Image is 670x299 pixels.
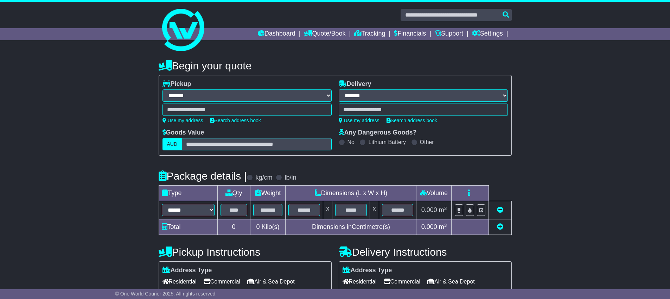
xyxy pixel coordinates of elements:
span: Commercial [204,276,240,287]
span: 0 [256,223,260,230]
span: 0.000 [421,206,437,213]
label: Address Type [343,267,392,274]
sup: 3 [444,223,447,228]
label: kg/cm [255,174,272,182]
label: Goods Value [162,129,204,137]
a: Dashboard [258,28,295,40]
span: Air & Sea Depot [247,276,295,287]
span: 0.000 [421,223,437,230]
td: Qty [217,186,250,201]
label: AUD [162,138,182,150]
a: Support [435,28,463,40]
a: Remove this item [497,206,503,213]
h4: Begin your quote [159,60,512,71]
a: Add new item [497,223,503,230]
label: Delivery [339,80,371,88]
h4: Pickup Instructions [159,246,332,258]
td: x [323,201,332,219]
a: Search address book [387,118,437,123]
a: Financials [394,28,426,40]
td: Volume [416,186,452,201]
span: Residential [343,276,377,287]
td: Total [159,219,217,235]
td: Dimensions in Centimetre(s) [286,219,416,235]
a: Tracking [354,28,385,40]
span: Commercial [384,276,420,287]
h4: Delivery Instructions [339,246,512,258]
span: © One World Courier 2025. All rights reserved. [115,291,217,297]
a: Use my address [162,118,203,123]
a: Settings [472,28,503,40]
span: Residential [162,276,197,287]
a: Search address book [210,118,261,123]
label: Address Type [162,267,212,274]
label: Lithium Battery [368,139,406,145]
span: m [439,206,447,213]
td: Weight [250,186,286,201]
label: lb/in [285,174,296,182]
sup: 3 [444,206,447,211]
a: Use my address [339,118,379,123]
td: 0 [217,219,250,235]
td: Dimensions (L x W x H) [286,186,416,201]
label: Any Dangerous Goods? [339,129,417,137]
label: Other [420,139,434,145]
td: x [370,201,379,219]
td: Type [159,186,217,201]
label: No [347,139,355,145]
span: m [439,223,447,230]
a: Quote/Book [304,28,345,40]
td: Kilo(s) [250,219,286,235]
label: Pickup [162,80,191,88]
h4: Package details | [159,170,247,182]
span: Air & Sea Depot [427,276,475,287]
